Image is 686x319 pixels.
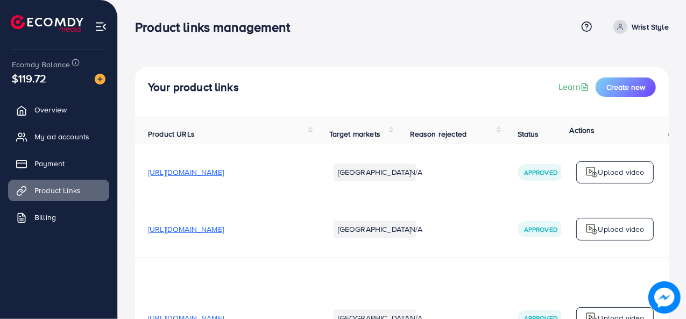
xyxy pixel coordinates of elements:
p: Upload video [598,166,645,179]
img: logo [11,15,83,32]
span: Status [518,129,539,139]
span: [URL][DOMAIN_NAME] [148,167,224,178]
span: Actions [570,125,595,136]
a: My ad accounts [8,126,109,147]
p: Upload video [598,223,645,236]
span: [URL][DOMAIN_NAME] [148,224,224,235]
span: Approved [524,168,557,177]
span: Product URLs [148,129,195,139]
span: My ad accounts [34,131,89,142]
span: N/A [410,167,422,178]
img: menu [95,20,107,33]
a: Learn [558,81,591,93]
span: Approved [524,225,557,234]
a: Payment [8,153,109,174]
span: Payment [34,158,65,169]
img: logo [585,166,598,179]
span: N/A [410,224,422,235]
a: Billing [8,207,109,228]
span: Reason rejected [410,129,466,139]
button: Create new [596,77,656,97]
a: Overview [8,99,109,120]
h4: Your product links [148,81,239,94]
span: Overview [34,104,67,115]
span: $119.72 [12,70,46,86]
li: [GEOGRAPHIC_DATA] [334,221,416,238]
span: Billing [34,212,56,223]
span: Ecomdy Balance [12,59,70,70]
img: image [95,74,105,84]
a: Product Links [8,180,109,201]
img: image [648,281,681,314]
li: [GEOGRAPHIC_DATA] [334,164,416,181]
span: Create new [606,82,645,93]
a: Wrist Style [609,20,669,34]
img: logo [585,223,598,236]
span: Target markets [329,129,380,139]
h3: Product links management [135,19,299,35]
p: Wrist Style [632,20,669,33]
span: Product Links [34,185,81,196]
